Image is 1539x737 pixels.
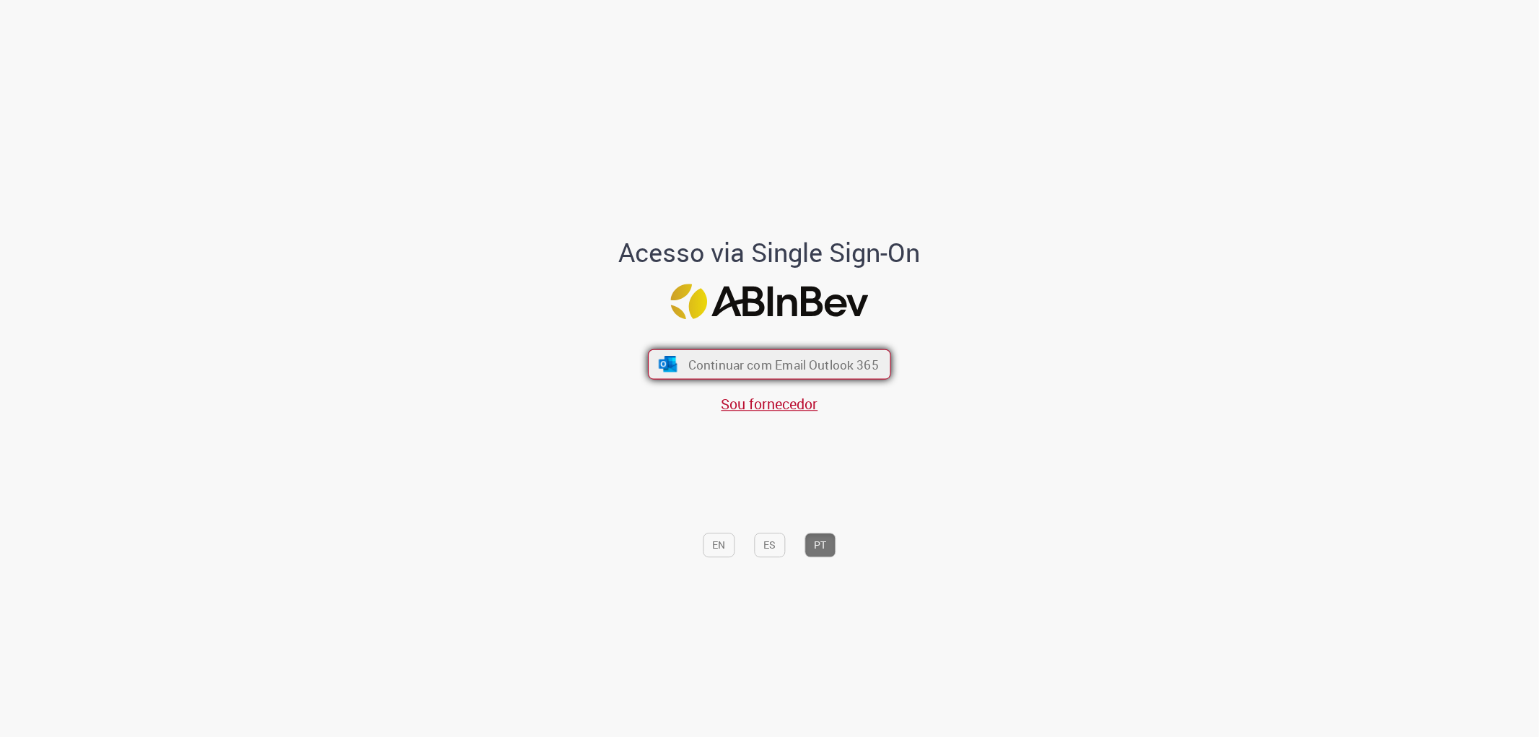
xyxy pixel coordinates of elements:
[805,533,836,557] button: PT
[688,356,879,372] span: Continuar com Email Outlook 365
[671,284,869,320] img: Logo ABInBev
[569,238,970,267] h1: Acesso via Single Sign-On
[703,533,735,557] button: EN
[657,356,678,372] img: ícone Azure/Microsoft 360
[722,394,818,414] a: Sou fornecedor
[755,533,786,557] button: ES
[648,349,891,379] button: ícone Azure/Microsoft 360 Continuar com Email Outlook 365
